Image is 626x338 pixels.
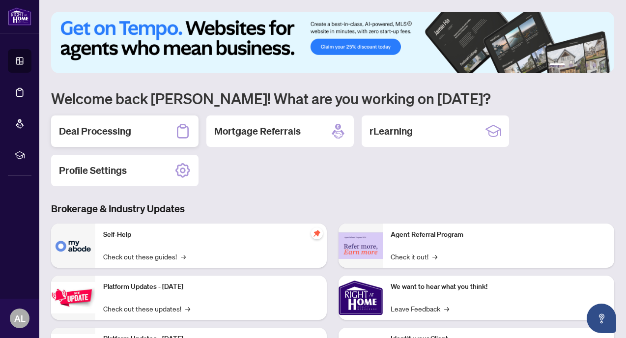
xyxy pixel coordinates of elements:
[103,229,319,240] p: Self-Help
[391,303,449,314] a: Leave Feedback→
[185,303,190,314] span: →
[59,164,127,177] h2: Profile Settings
[370,124,413,138] h2: rLearning
[51,282,95,313] img: Platform Updates - July 21, 2025
[14,311,26,325] span: AL
[181,251,186,262] span: →
[339,276,383,320] img: We want to hear what you think!
[51,224,95,268] img: Self-Help
[339,232,383,259] img: Agent Referral Program
[585,63,589,67] button: 4
[214,124,301,138] h2: Mortgage Referrals
[587,304,616,333] button: Open asap
[51,89,614,108] h1: Welcome back [PERSON_NAME]! What are you working on [DATE]?
[8,7,31,26] img: logo
[51,12,614,73] img: Slide 0
[600,63,604,67] button: 6
[593,63,597,67] button: 5
[103,251,186,262] a: Check out these guides!→
[391,282,606,292] p: We want to hear what you think!
[311,227,323,239] span: pushpin
[549,63,565,67] button: 1
[391,229,606,240] p: Agent Referral Program
[391,251,437,262] a: Check it out!→
[103,282,319,292] p: Platform Updates - [DATE]
[577,63,581,67] button: 3
[432,251,437,262] span: →
[569,63,573,67] button: 2
[444,303,449,314] span: →
[59,124,131,138] h2: Deal Processing
[103,303,190,314] a: Check out these updates!→
[51,202,614,216] h3: Brokerage & Industry Updates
